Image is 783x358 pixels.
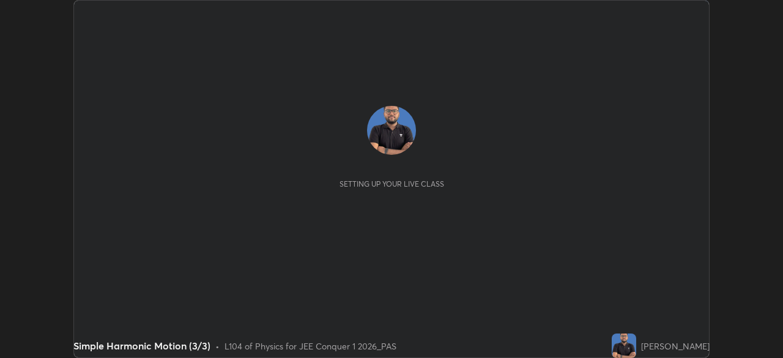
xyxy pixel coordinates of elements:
div: L104 of Physics for JEE Conquer 1 2026_PAS [225,340,396,352]
div: • [215,340,220,352]
div: Setting up your live class [340,179,444,188]
div: Simple Harmonic Motion (3/3) [73,338,210,353]
div: [PERSON_NAME] [641,340,710,352]
img: 515d0b2924f94124867c2b820f502d57.jpg [612,334,636,358]
img: 515d0b2924f94124867c2b820f502d57.jpg [367,106,416,155]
